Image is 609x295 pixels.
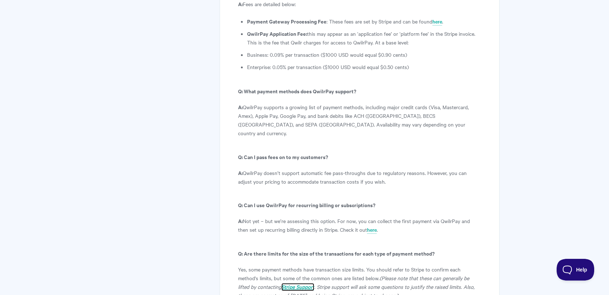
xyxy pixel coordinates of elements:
[281,283,314,291] a: Stripe Support
[238,249,435,257] strong: Q: Are there limits for the size of the transactions for each type of payment method?
[238,168,481,186] p: QwilrPay doesn’t support automatic fee pass-throughs due to regulatory reasons. However, you can ...
[238,153,328,161] b: Q: Can I pass fees on to my customers?
[238,169,243,176] b: A:
[238,103,481,137] p: QwilrPay supports a growing list of payment methods, including major credit cards (Visa, Masterca...
[238,103,243,111] b: A:
[238,274,469,290] i: (Please note that these can generally be lifted by contacting
[247,17,327,25] b: Payment Gateway Processing Fee
[281,283,314,290] i: Stripe Support
[367,226,377,234] a: here
[247,50,481,59] li: Business: 0.09% per transaction ($1000 USD would equal $0.90 cents)
[247,63,481,71] li: Enterprise: 0.05% per transaction ($1000 USD would equal $0.50 cents)
[238,217,481,234] p: Not yet – but we’re assessing this option. For now, you can collect the first payment via QwilrPa...
[238,201,375,209] b: Q: Can I use QwilrPay for recurring billing or subscriptions?
[247,29,481,47] li: this may appear as an ‘application fee’ or ‘platform fee’ in the Stripe invoice. This is the fee ...
[247,17,481,26] li: : These fees are set by Stripe and can be found .
[247,30,307,37] strong: QwilrPay Application Fee:
[432,18,442,26] a: here
[557,259,595,281] iframe: Toggle Customer Support
[238,217,243,225] b: A:
[238,87,356,95] b: Q: What payment methods does QwilrPay support?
